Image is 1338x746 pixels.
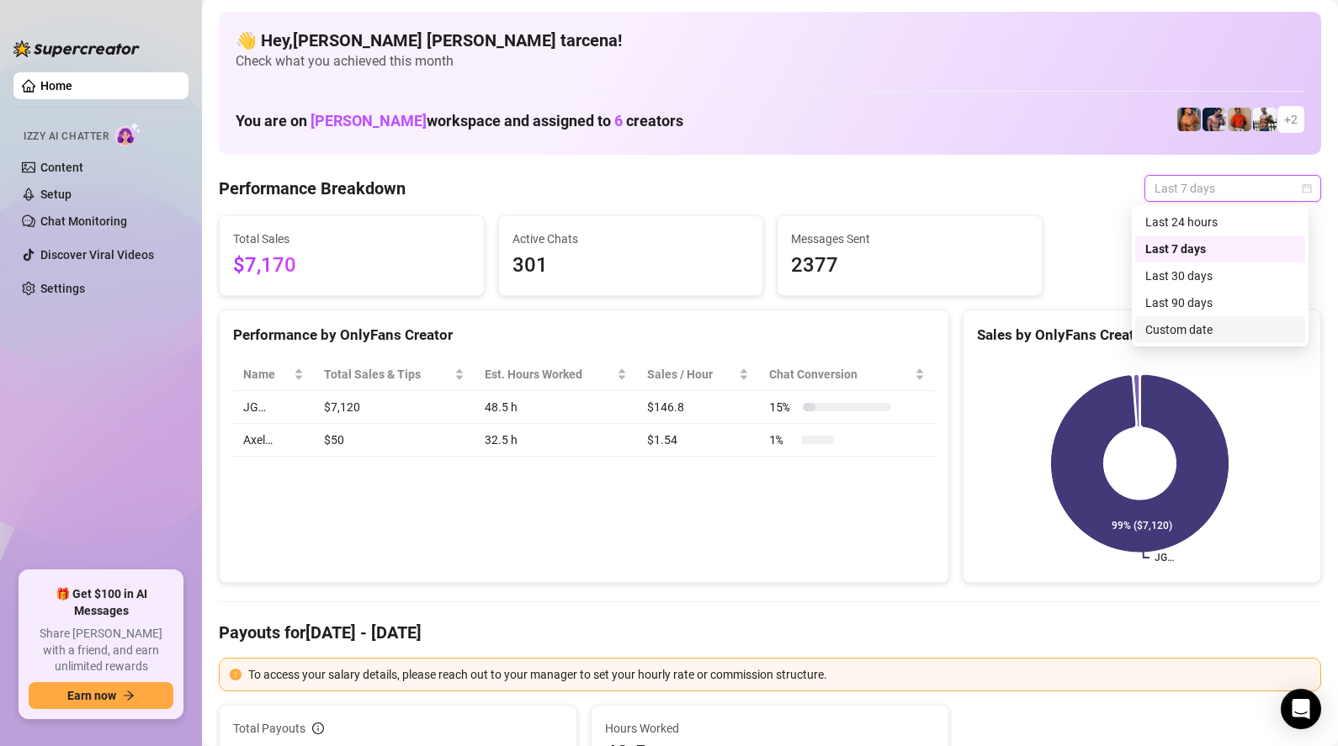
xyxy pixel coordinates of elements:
[219,621,1321,644] h4: Payouts for [DATE] - [DATE]
[791,230,1028,248] span: Messages Sent
[1135,316,1305,343] div: Custom date
[312,722,324,734] span: info-circle
[605,719,935,738] span: Hours Worked
[40,282,85,295] a: Settings
[791,250,1028,282] span: 2377
[1135,235,1305,262] div: Last 7 days
[475,391,636,424] td: 48.5 h
[13,40,140,57] img: logo-BBDzfeDw.svg
[1145,320,1295,339] div: Custom date
[1145,294,1295,312] div: Last 90 days
[1302,183,1312,193] span: calendar
[1155,552,1174,563] text: JG…
[1145,240,1295,258] div: Last 7 days
[233,230,470,248] span: Total Sales
[769,431,796,449] span: 1 %
[475,424,636,457] td: 32.5 h
[311,112,427,130] span: [PERSON_NAME]
[243,365,290,384] span: Name
[236,52,1304,71] span: Check what you achieved this month
[769,365,911,384] span: Chat Conversion
[512,250,750,282] span: 301
[1177,108,1201,131] img: JG
[314,358,475,391] th: Total Sales & Tips
[233,358,314,391] th: Name
[29,682,173,709] button: Earn nowarrow-right
[123,690,135,701] span: arrow-right
[977,324,1307,347] div: Sales by OnlyFans Creator
[1284,110,1298,129] span: + 2
[485,365,613,384] div: Est. Hours Worked
[1145,213,1295,231] div: Last 24 hours
[236,29,1304,52] h4: 👋 Hey, [PERSON_NAME] [PERSON_NAME] tarcena !
[24,129,109,145] span: Izzy AI Chatter
[759,358,935,391] th: Chat Conversion
[1135,209,1305,235] div: Last 24 hours
[233,424,314,457] td: Axel…
[637,358,760,391] th: Sales / Hour
[324,365,451,384] span: Total Sales & Tips
[233,324,935,347] div: Performance by OnlyFans Creator
[1135,262,1305,289] div: Last 30 days
[314,424,475,457] td: $50
[40,79,72,93] a: Home
[1281,689,1321,729] div: Open Intercom Messenger
[637,391,760,424] td: $146.8
[1253,108,1277,131] img: JUSTIN
[236,112,683,130] h1: You are on workspace and assigned to creators
[1155,176,1311,201] span: Last 7 days
[115,122,141,146] img: AI Chatter
[1228,108,1251,131] img: Justin
[29,626,173,675] span: Share [PERSON_NAME] with a friend, and earn unlimited rewards
[40,188,72,201] a: Setup
[40,161,83,174] a: Content
[647,365,736,384] span: Sales / Hour
[219,177,406,200] h4: Performance Breakdown
[1135,289,1305,316] div: Last 90 days
[233,719,305,738] span: Total Payouts
[512,230,750,248] span: Active Chats
[314,391,475,424] td: $7,120
[637,424,760,457] td: $1.54
[614,112,623,130] span: 6
[40,248,154,262] a: Discover Viral Videos
[40,214,127,228] a: Chat Monitoring
[67,689,116,702] span: Earn now
[29,586,173,619] span: 🎁 Get $100 in AI Messages
[1203,108,1226,131] img: Axel
[769,398,796,416] span: 15 %
[1145,267,1295,285] div: Last 30 days
[248,665,1310,684] div: To access your salary details, please reach out to your manager to set your hourly rate or commis...
[230,669,242,680] span: exclamation-circle
[233,250,470,282] span: $7,170
[233,391,314,424] td: JG…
